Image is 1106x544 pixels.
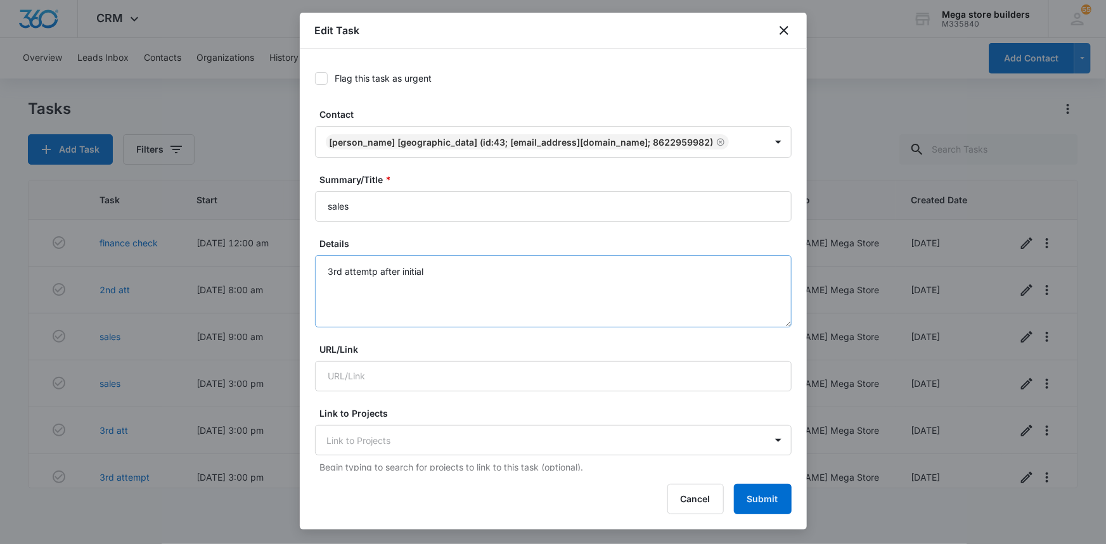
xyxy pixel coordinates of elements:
div: Flag this task as urgent [335,72,432,85]
textarea: 3rd attemtp after initial [315,255,792,327]
div: [PERSON_NAME] [GEOGRAPHIC_DATA] (ID:43; [EMAIL_ADDRESS][DOMAIN_NAME]; 8622959982) [330,137,714,148]
label: URL/Link [320,343,797,356]
input: Summary/Title [315,191,792,222]
label: Details [320,237,797,250]
button: Submit [734,484,792,514]
label: Contact [320,108,797,121]
label: Summary/Title [320,173,797,186]
h1: Edit Task [315,23,360,38]
button: close [776,23,792,38]
input: URL/Link [315,361,792,391]
div: Remove Hetal Desai NJ (ID:43; originaldesai@gmail.com; 8622959982) [714,137,725,146]
button: Cancel [667,484,724,514]
label: Link to Projects [320,407,797,420]
p: Begin typing to search for projects to link to this task (optional). [320,460,792,474]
